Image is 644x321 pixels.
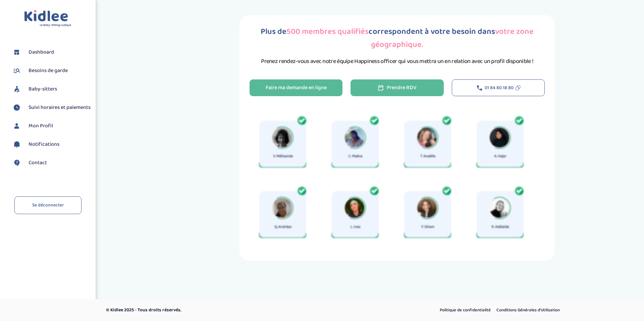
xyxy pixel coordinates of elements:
[12,121,22,131] img: profil.svg
[12,84,91,94] a: Baby-sitters
[452,79,545,96] button: 01 84 80 18 80
[250,110,536,251] img: kidlee_welcome_white_desktop.PNG
[437,306,493,315] a: Politique de confidentialité
[250,25,545,51] h1: Plus de correspondent à votre besoin dans
[494,306,562,315] a: Conditions Générales d’Utilisation
[29,159,47,167] span: Contact
[351,79,443,96] button: Prendre RDV
[261,57,533,66] p: Prenez rendez-vous avec notre équipe Happiness officer qui vous mettra un en relation avec un pro...
[29,140,59,148] span: Notifications
[371,25,534,51] span: votre zone géographique.
[250,79,342,96] button: Faire ma demande en ligne
[12,103,91,113] a: Suivi horaires et paiements
[12,66,22,76] img: besoin.svg
[286,25,369,38] span: 500 membres qualifiés
[29,48,54,56] span: Dashboard
[29,122,53,130] span: Mon Profil
[12,158,91,168] a: Contact
[29,104,91,112] span: Suivi horaires et paiements
[12,103,22,113] img: suivihoraire.svg
[485,84,514,91] span: 01 84 80 18 80
[378,84,417,92] div: Prendre RDV
[12,47,91,57] a: Dashboard
[12,47,22,57] img: dashboard.svg
[12,84,22,94] img: babysitters.svg
[12,66,91,76] a: Besoins de garde
[24,10,71,27] img: logo.svg
[106,307,351,314] p: © Kidlee 2025 - Tous droits réservés.
[29,85,57,93] span: Baby-sitters
[12,158,22,168] img: contact.svg
[14,196,82,214] a: Se déconnecter
[266,84,327,92] div: Faire ma demande en ligne
[12,139,91,149] a: Notifications
[29,67,68,75] span: Besoins de garde
[12,121,91,131] a: Mon Profil
[12,139,22,149] img: notification.svg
